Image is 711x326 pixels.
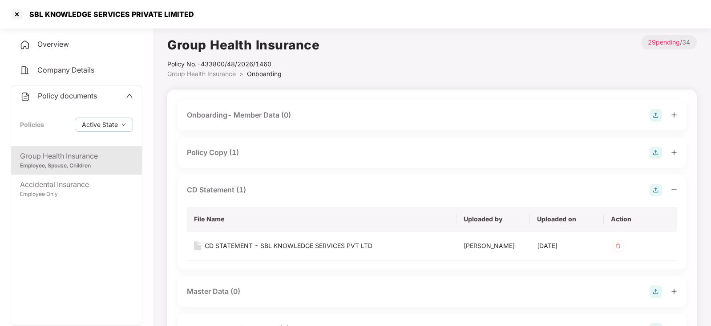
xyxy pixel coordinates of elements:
span: Overview [37,40,69,49]
span: > [239,70,243,77]
th: File Name [187,207,456,232]
div: Onboarding- Member Data (0) [187,110,291,121]
div: Employee, Spouse, Children [20,162,133,170]
div: [PERSON_NAME] [464,241,523,251]
span: plus [671,149,677,155]
span: up [126,92,133,99]
div: Accidental Insurance [20,179,133,190]
img: svg+xml;base64,PHN2ZyB4bWxucz0iaHR0cDovL3d3dy53My5vcmcvMjAwMC9zdmciIHdpZHRoPSIyNCIgaGVpZ2h0PSIyNC... [20,91,31,102]
div: SBL KNOWLEDGE SERVICES PRIVATE LIMITED [24,10,194,19]
h1: Group Health Insurance [167,35,319,55]
th: Uploaded on [530,207,603,232]
span: Active State [82,120,118,130]
img: svg+xml;base64,PHN2ZyB4bWxucz0iaHR0cDovL3d3dy53My5vcmcvMjAwMC9zdmciIHdpZHRoPSIyNCIgaGVpZ2h0PSIyNC... [20,40,30,50]
div: Policies [20,120,44,130]
span: Company Details [37,65,94,74]
span: plus [671,112,677,118]
button: Active Statedown [75,118,133,132]
span: Group Health Insurance [167,70,236,77]
img: svg+xml;base64,PHN2ZyB4bWxucz0iaHR0cDovL3d3dy53My5vcmcvMjAwMC9zdmciIHdpZHRoPSIzMiIgaGVpZ2h0PSIzMi... [611,239,625,253]
span: 29 pending [648,38,680,46]
div: Master Data (0) [187,286,240,297]
div: Group Health Insurance [20,151,133,162]
th: Action [604,207,677,232]
span: minus [671,187,677,193]
img: svg+xml;base64,PHN2ZyB4bWxucz0iaHR0cDovL3d3dy53My5vcmcvMjAwMC9zdmciIHdpZHRoPSIyOCIgaGVpZ2h0PSIyOC... [650,147,662,159]
div: Policy Copy (1) [187,147,239,158]
span: down [121,122,126,127]
img: svg+xml;base64,PHN2ZyB4bWxucz0iaHR0cDovL3d3dy53My5vcmcvMjAwMC9zdmciIHdpZHRoPSIyOCIgaGVpZ2h0PSIyOC... [650,285,662,298]
p: / 34 [641,35,697,49]
div: CD STATEMENT - SBL KNOWLEDGE SERVICES PVT LTD [205,241,372,251]
span: plus [671,288,677,294]
div: CD Statement (1) [187,184,246,196]
div: Policy No.- 433800/48/2026/1460 [167,59,319,69]
img: svg+xml;base64,PHN2ZyB4bWxucz0iaHR0cDovL3d3dy53My5vcmcvMjAwMC9zdmciIHdpZHRoPSIyOCIgaGVpZ2h0PSIyOC... [650,184,662,196]
span: Onboarding [247,70,282,77]
span: Policy documents [38,91,97,100]
th: Uploaded by [456,207,530,232]
img: svg+xml;base64,PHN2ZyB4bWxucz0iaHR0cDovL3d3dy53My5vcmcvMjAwMC9zdmciIHdpZHRoPSIyNCIgaGVpZ2h0PSIyNC... [20,65,30,76]
img: svg+xml;base64,PHN2ZyB4bWxucz0iaHR0cDovL3d3dy53My5vcmcvMjAwMC9zdmciIHdpZHRoPSIxNiIgaGVpZ2h0PSIyMC... [194,241,201,250]
div: [DATE] [537,241,596,251]
img: svg+xml;base64,PHN2ZyB4bWxucz0iaHR0cDovL3d3dy53My5vcmcvMjAwMC9zdmciIHdpZHRoPSIyOCIgaGVpZ2h0PSIyOC... [650,109,662,122]
div: Employee Only [20,190,133,199]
